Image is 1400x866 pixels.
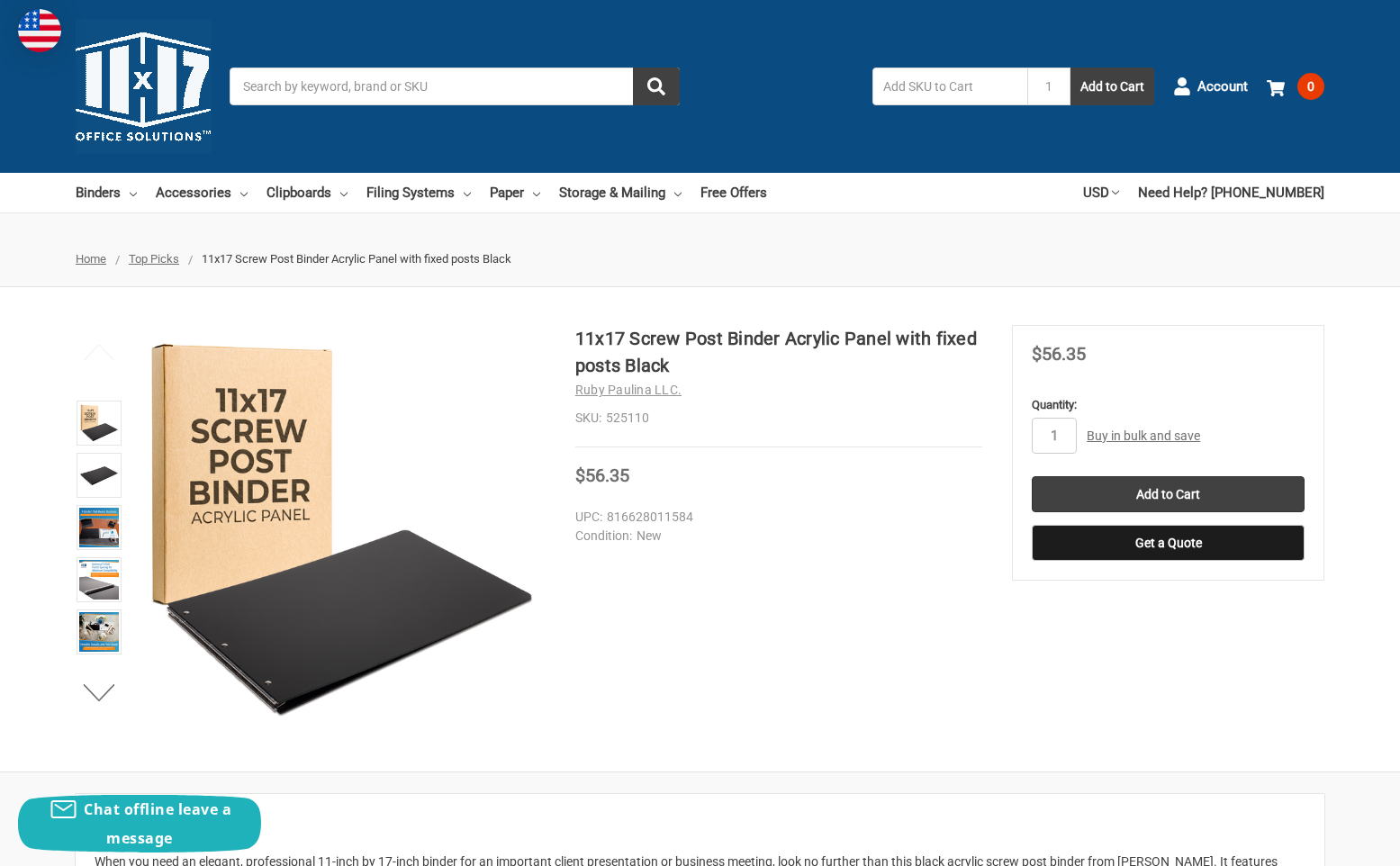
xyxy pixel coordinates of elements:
a: Top Picks [129,252,179,266]
dd: 816628011584 [575,508,974,527]
a: Accessories [156,173,248,212]
h2: Description [95,813,1305,840]
a: Home [76,252,106,266]
input: Add SKU to Cart [872,68,1027,105]
a: Storage & Mailing [559,173,682,212]
a: Account [1173,63,1248,110]
img: 11x17 Screw Post Binder Acrylic Panel with fixed posts Black [79,612,119,652]
dt: UPC: [575,508,602,527]
span: 0 [1297,73,1324,100]
img: 11x17 Screw Post Binder Acrylic Panel with fixed posts Black [137,325,546,734]
button: Get a Quote [1032,525,1305,561]
label: Quantity: [1032,396,1305,414]
span: Account [1197,77,1248,97]
span: 11x17 Screw Post Binder Acrylic Panel with fixed posts Black [202,252,511,266]
img: duty and tax information for United States [18,9,61,52]
a: USD [1083,173,1119,212]
span: $56.35 [1032,343,1086,365]
dd: 525110 [575,409,982,428]
span: Chat offline leave a message [84,799,231,848]
img: Ruby Paulina 11x17 1" Angle-D Ring, White Acrylic Binder (515180) [79,508,119,547]
dt: Condition: [575,527,632,546]
a: Paper [490,173,540,212]
img: 11x17 Screw Post Binder Acrylic Panel with fixed posts Black [79,456,119,495]
button: Next [72,674,127,710]
a: Ruby Paulina LLC. [575,383,682,397]
a: Need Help? [PHONE_NUMBER] [1138,173,1324,212]
button: Chat offline leave a message [18,795,261,852]
a: Binders [76,173,137,212]
a: Free Offers [700,173,767,212]
h1: 11x17 Screw Post Binder Acrylic Panel with fixed posts Black [575,325,982,379]
img: 11x17 Screw Post Binder Acrylic Panel with fixed posts Black [79,560,119,600]
a: Buy in bulk and save [1087,428,1200,443]
a: Filing Systems [366,173,471,212]
dt: SKU: [575,409,601,428]
dd: New [575,527,974,546]
iframe: Google Customer Reviews [1251,817,1400,866]
a: 0 [1267,63,1324,110]
img: 11x17 Screw Post Binder Acrylic Panel with fixed posts Black [79,403,119,443]
img: 11x17.com [76,19,211,154]
button: Previous [72,334,127,370]
span: $56.35 [575,465,629,486]
input: Search by keyword, brand or SKU [230,68,680,105]
input: Add to Cart [1032,476,1305,512]
button: Add to Cart [1070,68,1154,105]
a: Clipboards [266,173,348,212]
